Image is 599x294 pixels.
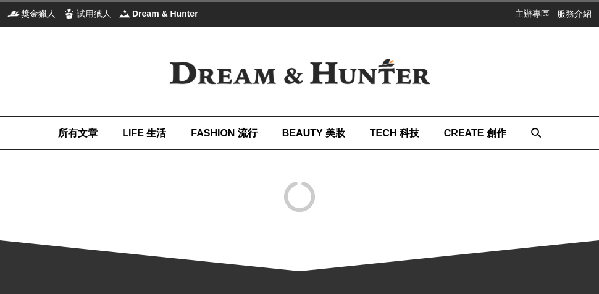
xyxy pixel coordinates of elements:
img: 獎金獵人 [7,7,20,20]
span: TECH 科技 [370,128,419,138]
span: LIFE 生活 [122,128,166,138]
span: 獎金獵人 [21,7,56,20]
span: Dream & Hunter [132,7,198,20]
a: TECH 科技 [370,117,419,149]
a: 服務介紹 [557,7,592,20]
span: 所有文章 [58,128,98,138]
a: 試用獵人試用獵人 [63,7,111,20]
a: 主辦專區 [515,7,550,20]
a: 所有文章 [58,117,98,149]
a: 獎金獵人獎金獵人 [7,7,56,20]
a: BEAUTY 美妝 [282,117,345,149]
span: FASHION 流行 [191,128,258,138]
a: LIFE 生活 [122,117,166,149]
img: Dream & Hunter [154,43,446,101]
span: 試用獵人 [77,7,111,20]
span: BEAUTY 美妝 [282,128,345,138]
img: 試用獵人 [63,7,75,20]
a: FASHION 流行 [191,117,258,149]
img: Dream & Hunter [119,7,131,20]
a: Dream & HunterDream & Hunter [119,7,198,20]
a: CREATE 創作 [444,117,506,149]
span: CREATE 創作 [444,128,506,138]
